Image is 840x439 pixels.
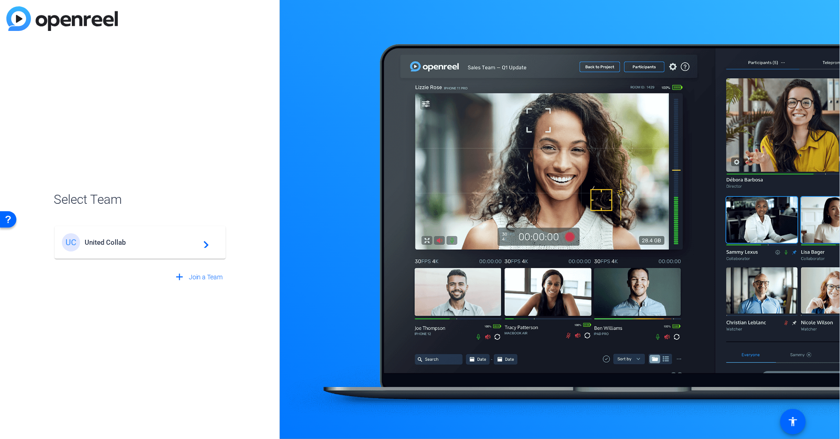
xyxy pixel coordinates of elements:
[6,6,118,31] img: blue-gradient.svg
[62,233,80,252] div: UC
[189,272,223,282] span: Join a Team
[85,238,198,247] span: United Collab
[54,190,227,209] span: Select Team
[170,269,227,285] button: Join a Team
[788,416,799,427] mat-icon: accessibility
[198,237,209,248] mat-icon: navigate_next
[174,272,185,283] mat-icon: add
